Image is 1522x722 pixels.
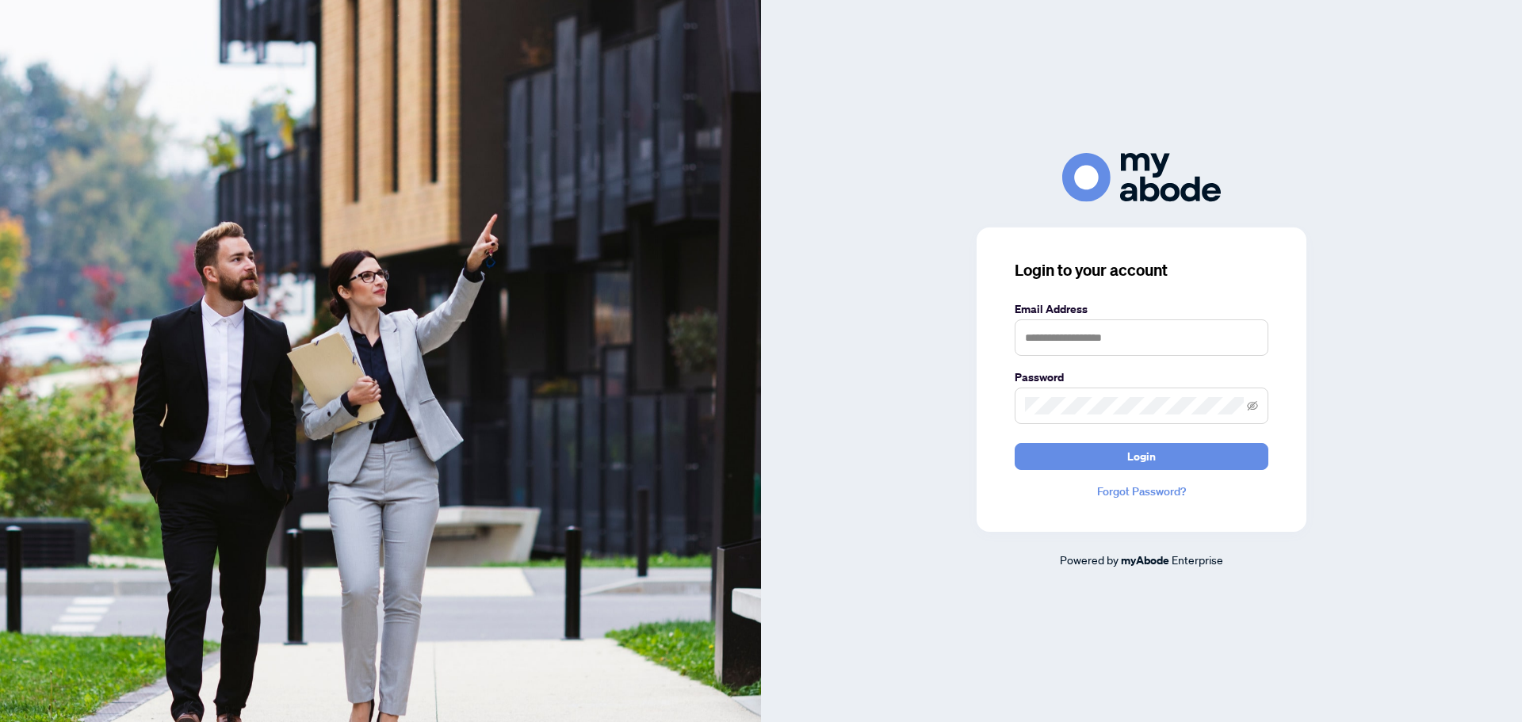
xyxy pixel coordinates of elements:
[1015,369,1268,386] label: Password
[1015,483,1268,500] a: Forgot Password?
[1060,552,1119,567] span: Powered by
[1247,400,1258,411] span: eye-invisible
[1015,300,1268,318] label: Email Address
[1172,552,1223,567] span: Enterprise
[1015,443,1268,470] button: Login
[1062,153,1221,201] img: ma-logo
[1121,552,1169,569] a: myAbode
[1127,444,1156,469] span: Login
[1015,259,1268,281] h3: Login to your account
